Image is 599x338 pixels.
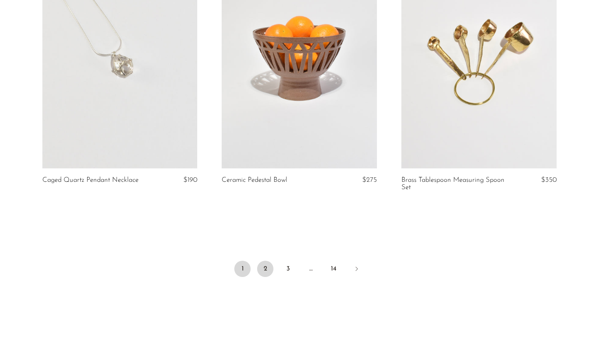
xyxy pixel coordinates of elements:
a: Caged Quartz Pendant Necklace [42,177,139,184]
span: $350 [541,177,557,183]
span: … [303,261,319,277]
span: 1 [234,261,251,277]
a: 3 [280,261,296,277]
a: Next [348,261,365,279]
a: Ceramic Pedestal Bowl [222,177,287,184]
span: $275 [362,177,377,183]
span: $190 [183,177,197,183]
a: 2 [257,261,273,277]
a: Brass Tablespoon Measuring Spoon Set [401,177,505,192]
a: 14 [326,261,342,277]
